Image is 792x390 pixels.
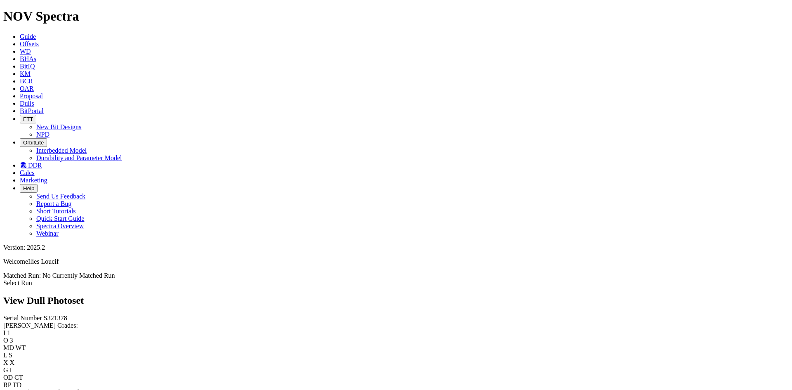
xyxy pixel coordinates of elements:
a: Short Tutorials [36,208,76,215]
span: I [10,366,12,373]
a: Durability and Parameter Model [36,154,122,161]
a: Spectra Overview [36,222,84,229]
label: RP [3,381,11,388]
a: Proposal [20,92,43,99]
div: [PERSON_NAME] Grades: [3,322,789,329]
span: CT [14,374,23,381]
span: WT [16,344,26,351]
button: OrbitLite [20,138,47,147]
a: Quick Start Guide [36,215,84,222]
a: DDR [20,162,42,169]
span: TD [13,381,21,388]
a: WD [20,48,31,55]
a: BHAs [20,55,36,62]
span: DDR [28,162,42,169]
label: L [3,352,7,359]
button: Help [20,184,38,193]
a: OAR [20,85,34,92]
h1: NOV Spectra [3,9,789,24]
label: X [3,359,8,366]
span: S321378 [44,314,67,321]
a: BitIQ [20,63,35,70]
span: OrbitLite [23,139,44,146]
a: New Bit Designs [36,123,81,130]
a: Interbedded Model [36,147,87,154]
label: OD [3,374,13,381]
a: Send Us Feedback [36,193,85,200]
a: Marketing [20,177,47,184]
span: S [9,352,12,359]
label: I [3,329,5,336]
span: Ilies Loucif [28,258,59,265]
span: No Currently Matched Run [42,272,115,279]
a: Guide [20,33,36,40]
label: MD [3,344,14,351]
span: 1 [7,329,10,336]
a: Dulls [20,100,34,107]
h2: View Dull Photoset [3,295,789,306]
label: Serial Number [3,314,42,321]
label: O [3,337,8,344]
button: FTT [20,115,36,123]
span: FTT [23,116,33,122]
div: Version: 2025.2 [3,244,789,251]
a: Select Run [3,279,32,286]
span: 3 [10,337,13,344]
a: Webinar [36,230,59,237]
label: G [3,366,8,373]
a: Report a Bug [36,200,71,207]
span: Help [23,185,34,191]
a: BCR [20,78,33,85]
a: KM [20,70,31,77]
a: Offsets [20,40,39,47]
span: X [10,359,15,366]
a: NPD [36,131,49,138]
p: Welcome [3,258,789,265]
a: Calcs [20,169,35,176]
span: Matched Run: [3,272,41,279]
a: BitPortal [20,107,44,114]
